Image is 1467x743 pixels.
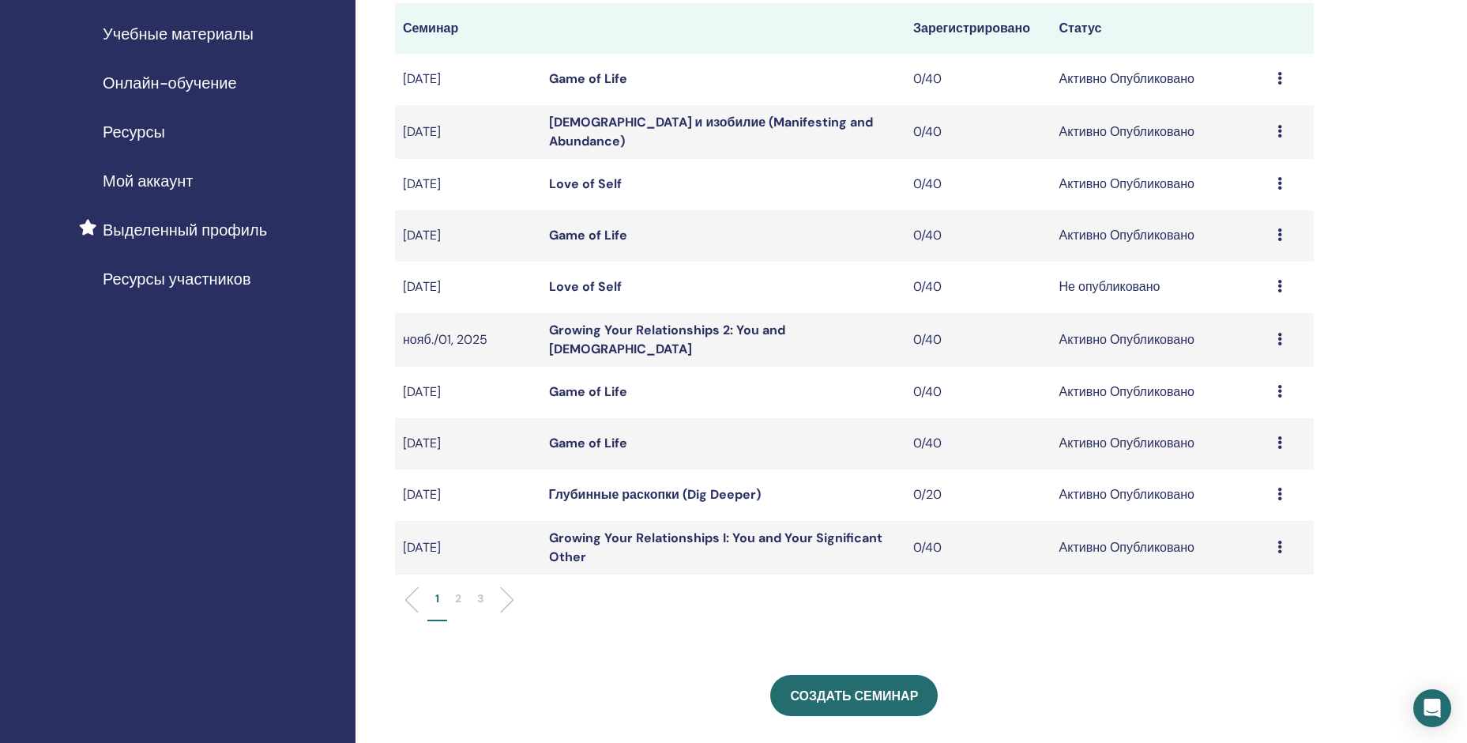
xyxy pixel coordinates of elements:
[1413,689,1451,727] div: Open Intercom Messenger
[905,470,1051,521] td: 0/20
[905,210,1051,262] td: 0/40
[103,71,237,95] span: Онлайн-обучение
[790,688,918,704] span: Создать семинар
[549,227,627,243] a: Game of Life
[395,521,541,575] td: [DATE]
[905,105,1051,159] td: 0/40
[103,120,165,144] span: Ресурсы
[905,262,1051,313] td: 0/40
[549,70,627,87] a: Game of Life
[549,486,761,503] a: Глубинные раскопки (Dig Deeper)
[395,262,541,313] td: [DATE]
[905,521,1051,575] td: 0/40
[395,367,541,418] td: [DATE]
[549,114,874,149] a: [DEMOGRAPHIC_DATA] и изобилие (Manifesting and Abundance)
[1051,3,1270,54] th: Статус
[905,367,1051,418] td: 0/40
[1051,159,1270,210] td: Активно Опубликовано
[549,278,622,295] a: Love of Self
[549,530,882,565] a: Growing Your Relationships I: You and Your Significant Other
[1051,418,1270,470] td: Активно Опубликовано
[395,105,541,159] td: [DATE]
[1051,262,1270,313] td: Не опубликовано
[905,54,1051,105] td: 0/40
[1051,521,1270,575] td: Активно Опубликовано
[395,470,541,521] td: [DATE]
[905,3,1051,54] th: Зарегистрировано
[477,590,483,607] p: 3
[770,675,938,716] a: Создать семинар
[455,590,461,607] p: 2
[395,210,541,262] td: [DATE]
[1051,470,1270,521] td: Активно Опубликовано
[1051,313,1270,367] td: Активно Опубликовано
[905,159,1051,210] td: 0/40
[549,435,627,451] a: Game of Life
[1051,210,1270,262] td: Активно Опубликовано
[905,313,1051,367] td: 0/40
[549,383,627,400] a: Game of Life
[103,218,267,242] span: Выделенный профиль
[435,590,439,607] p: 1
[395,3,541,54] th: Семинар
[395,418,541,470] td: [DATE]
[103,169,193,193] span: Мой аккаунт
[549,322,785,357] a: Growing Your Relationships 2: You and [DEMOGRAPHIC_DATA]
[1051,54,1270,105] td: Активно Опубликовано
[1051,367,1270,418] td: Активно Опубликовано
[103,22,254,46] span: Учебные материалы
[395,159,541,210] td: [DATE]
[103,267,251,291] span: Ресурсы участников
[395,313,541,367] td: нояб./01, 2025
[395,54,541,105] td: [DATE]
[1051,105,1270,159] td: Активно Опубликовано
[905,418,1051,470] td: 0/40
[549,175,622,192] a: Love of Self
